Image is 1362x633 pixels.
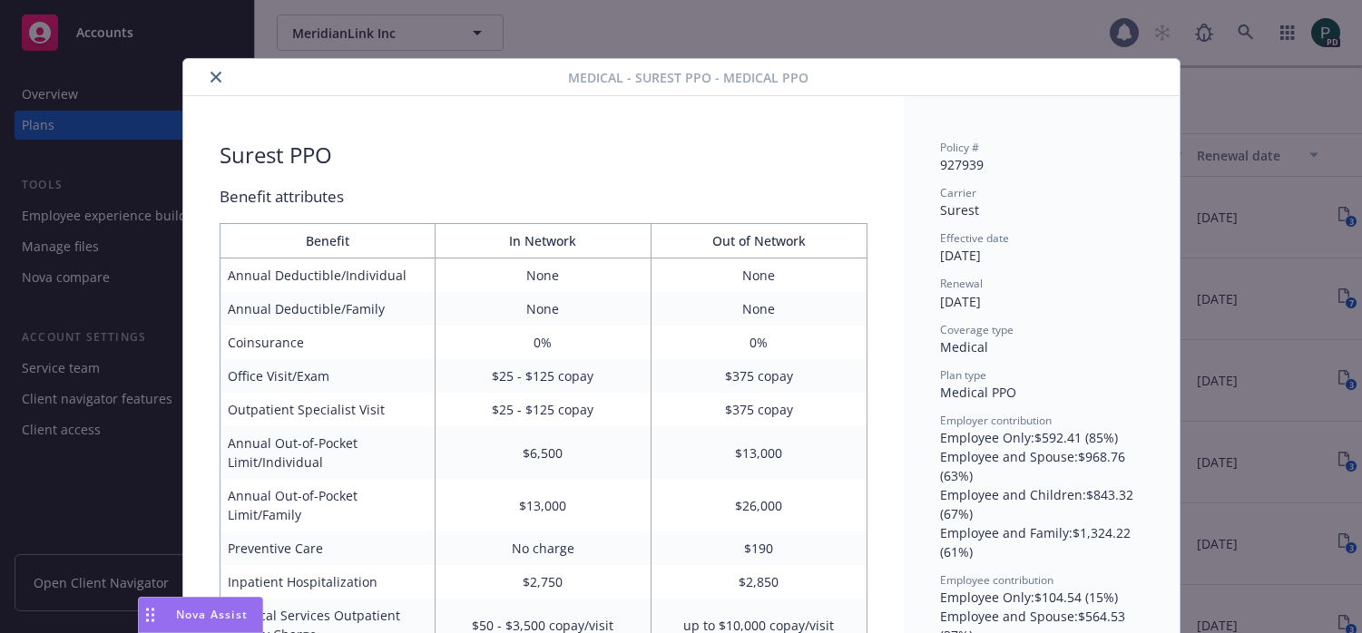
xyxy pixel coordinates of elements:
td: Coinsurance [220,326,436,359]
td: $2,850 [651,565,867,599]
span: Plan type [940,367,986,383]
div: 927939 [940,155,1143,174]
td: 0% [651,326,867,359]
td: $375 copay [651,359,867,393]
td: $375 copay [651,393,867,426]
td: None [651,292,867,326]
button: close [205,66,227,88]
div: Employee Only : $592.41 (85%) [940,428,1143,447]
td: 0% [436,326,652,359]
td: Annual Out-of-Pocket Limit/Family [220,479,436,531]
td: Annual Out-of-Pocket Limit/Individual [220,426,436,479]
span: Employee contribution [940,572,1053,588]
td: Annual Deductible/Individual [220,258,436,293]
td: $25 - $125 copay [436,393,652,426]
span: Employer contribution [940,413,1052,428]
div: Employee and Family : $1,324.22 (61%) [940,523,1143,561]
div: Medical PPO [940,383,1143,402]
td: $13,000 [651,426,867,479]
td: $2,750 [436,565,652,599]
span: Renewal [940,276,983,291]
td: Inpatient Hospitalization [220,565,436,599]
div: Medical [940,337,1143,356]
td: $25 - $125 copay [436,359,652,393]
span: Policy # [940,140,979,155]
span: Carrier [940,185,976,200]
span: Effective date [940,230,1009,246]
div: [DATE] [940,246,1143,265]
td: No charge [436,531,652,565]
td: Annual Deductible/Family [220,292,436,326]
div: Employee Only : $104.54 (15%) [940,588,1143,607]
span: Nova Assist [176,607,248,622]
button: Nova Assist [138,597,263,633]
span: Medical - Surest PPO - Medical PPO [568,68,808,87]
td: Preventive Care [220,531,436,565]
div: [DATE] [940,292,1143,311]
th: Benefit [220,224,436,258]
td: $190 [651,531,867,565]
div: Surest PPO [220,140,332,170]
div: Employee and Children : $843.32 (67%) [940,485,1143,523]
div: Surest [940,200,1143,219]
td: None [436,292,652,326]
td: Office Visit/Exam [220,359,436,393]
td: $6,500 [436,426,652,479]
td: $13,000 [436,479,652,531]
td: Outpatient Specialist Visit [220,393,436,426]
div: Benefit attributes [220,185,867,209]
span: Coverage type [940,322,1014,337]
div: Drag to move [139,598,162,632]
td: None [651,258,867,293]
td: None [436,258,652,293]
div: Employee and Spouse : $968.76 (63%) [940,447,1143,485]
th: In Network [436,224,652,258]
td: $26,000 [651,479,867,531]
th: Out of Network [651,224,867,258]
